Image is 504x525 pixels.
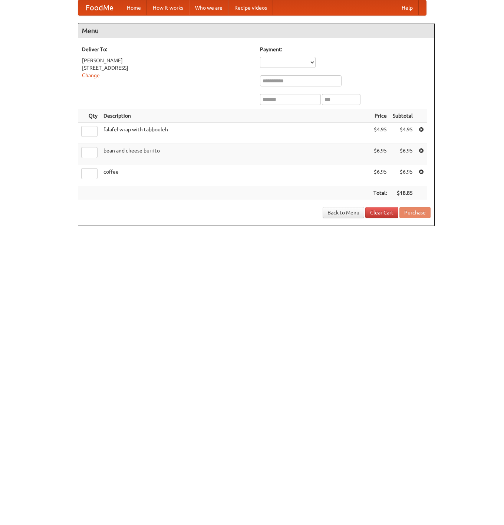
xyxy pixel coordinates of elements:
[101,165,370,186] td: coffee
[147,0,189,15] a: How it works
[370,165,390,186] td: $6.95
[390,109,416,123] th: Subtotal
[82,64,253,72] div: [STREET_ADDRESS]
[390,186,416,200] th: $18.85
[228,0,273,15] a: Recipe videos
[390,144,416,165] td: $6.95
[78,0,121,15] a: FoodMe
[121,0,147,15] a: Home
[189,0,228,15] a: Who we are
[370,186,390,200] th: Total:
[370,144,390,165] td: $6.95
[101,144,370,165] td: bean and cheese burrito
[101,123,370,144] td: falafel wrap with tabbouleh
[101,109,370,123] th: Description
[82,46,253,53] h5: Deliver To:
[370,109,390,123] th: Price
[82,57,253,64] div: [PERSON_NAME]
[78,23,434,38] h4: Menu
[390,165,416,186] td: $6.95
[396,0,419,15] a: Help
[323,207,364,218] a: Back to Menu
[399,207,431,218] button: Purchase
[365,207,398,218] a: Clear Cart
[260,46,431,53] h5: Payment:
[370,123,390,144] td: $4.95
[82,72,100,78] a: Change
[390,123,416,144] td: $4.95
[78,109,101,123] th: Qty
